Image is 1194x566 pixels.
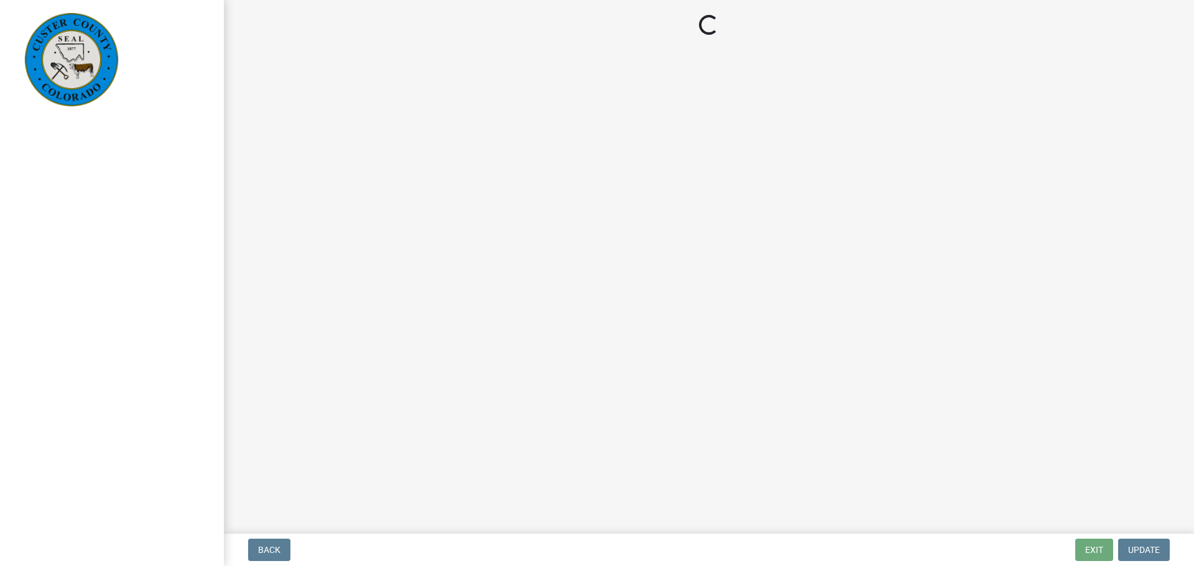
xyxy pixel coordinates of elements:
[25,13,118,106] img: Custer County, Colorado
[258,545,280,555] span: Back
[1118,539,1170,561] button: Update
[248,539,290,561] button: Back
[1075,539,1113,561] button: Exit
[1128,545,1160,555] span: Update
